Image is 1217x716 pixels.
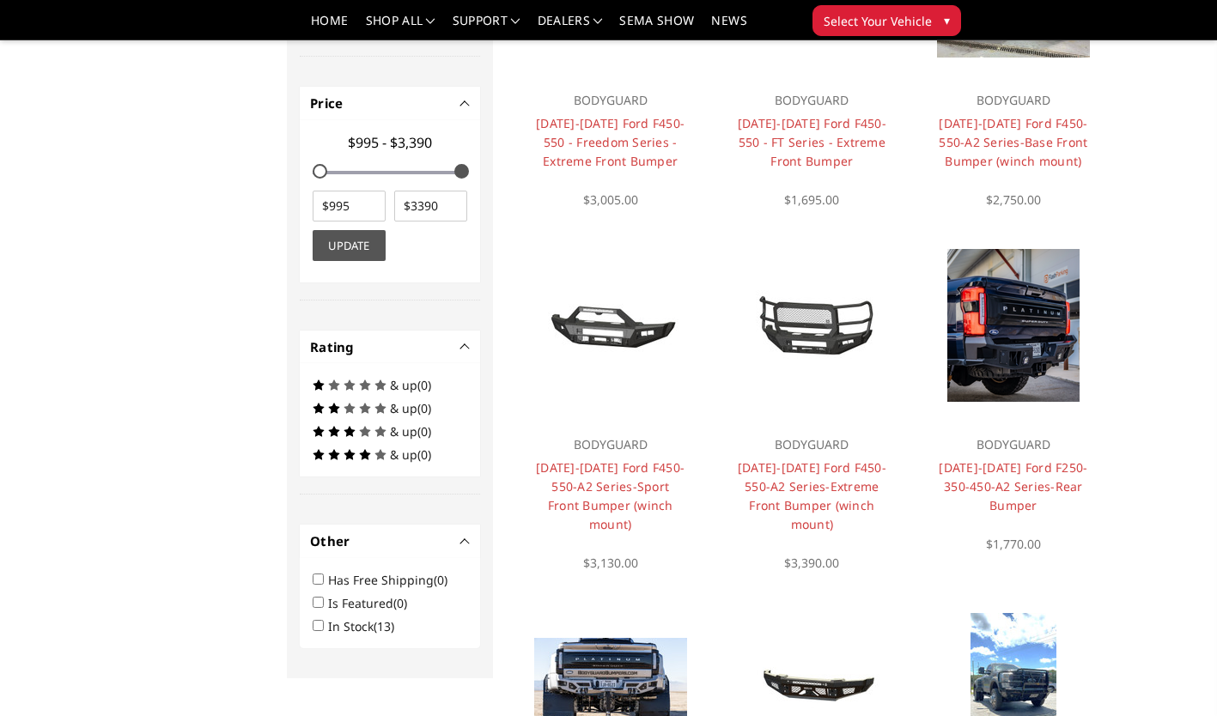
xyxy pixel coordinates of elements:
label: In Stock [328,618,405,634]
a: Dealers [538,15,603,39]
span: (0) [417,446,431,463]
span: & up [390,400,417,416]
button: Update [313,230,386,261]
a: [DATE]-[DATE] Ford F250-350-450-A2 Series-Rear Bumper [939,459,1087,513]
p: BODYGUARD [939,434,1088,455]
input: $995 [313,191,386,221]
span: $3,005.00 [583,191,638,208]
p: BODYGUARD [536,434,685,455]
span: ▾ [944,11,950,29]
input: $3390 [394,191,467,221]
button: - [461,343,470,351]
button: - [461,99,470,107]
p: BODYGUARD [738,434,887,455]
span: Select Your Vehicle [824,12,932,30]
a: [DATE]-[DATE] Ford F450-550 - Freedom Series - Extreme Front Bumper [536,115,685,169]
button: - [461,537,470,545]
h4: Price [310,94,470,113]
a: [DATE]-[DATE] Ford F450-550-A2 Series-Base Front Bumper (winch mount) [939,115,1087,169]
h4: Rating [310,337,470,357]
a: shop all [366,15,435,39]
span: (0) [393,595,407,611]
p: BODYGUARD [939,90,1088,111]
span: & up [390,377,417,393]
span: & up [390,446,417,463]
a: Support [453,15,520,39]
a: [DATE]-[DATE] Ford F450-550 - FT Series - Extreme Front Bumper [738,115,886,169]
p: BODYGUARD [738,90,887,111]
span: $3,130.00 [583,555,638,571]
span: $2,750.00 [986,191,1041,208]
span: $1,695.00 [784,191,839,208]
span: & up [390,423,417,440]
a: SEMA Show [619,15,694,39]
span: (0) [417,400,431,416]
span: (0) [434,572,447,588]
span: (0) [417,377,431,393]
label: Has Free Shipping [328,572,458,588]
a: News [711,15,746,39]
span: (0) [417,423,431,440]
a: [DATE]-[DATE] Ford F450-550-A2 Series-Sport Front Bumper (winch mount) [536,459,685,532]
span: $3,390.00 [784,555,839,571]
h4: Other [310,531,470,551]
label: Is Featured [328,595,417,611]
a: Home [311,15,348,39]
span: (13) [374,618,394,634]
span: $1,770.00 [986,536,1041,552]
a: [DATE]-[DATE] Ford F450-550-A2 Series-Extreme Front Bumper (winch mount) [738,459,886,532]
p: BODYGUARD [536,90,685,111]
button: Select Your Vehicle [812,5,961,36]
